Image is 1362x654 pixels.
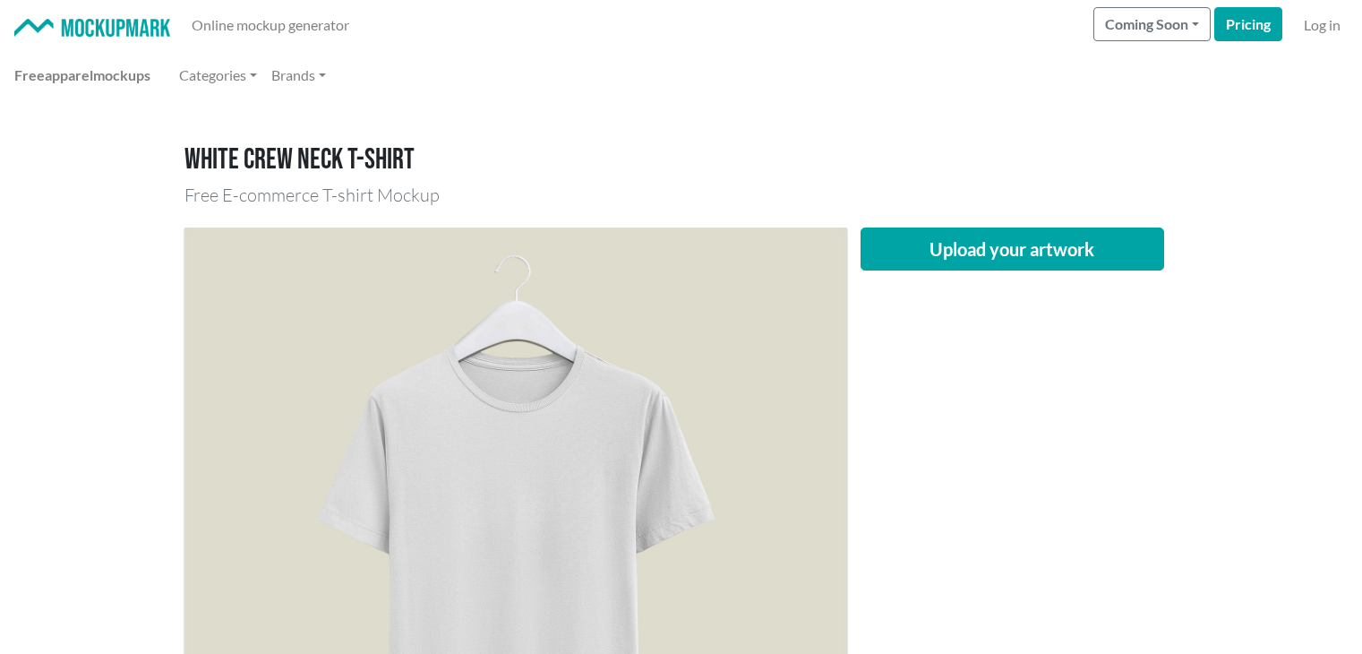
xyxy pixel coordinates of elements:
a: Log in [1297,7,1348,43]
button: Coming Soon [1093,7,1211,41]
a: Pricing [1214,7,1282,41]
a: Categories [172,57,264,93]
span: apparel [45,66,93,83]
h1: White crew neck T-shirt [184,143,1178,177]
a: Brands [264,57,333,93]
a: Online mockup generator [184,7,356,43]
a: Freeapparelmockups [7,57,158,93]
h3: Free E-commerce T-shirt Mockup [184,185,1178,206]
img: Mockup Mark [14,19,170,38]
button: Upload your artwork [861,228,1165,271]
